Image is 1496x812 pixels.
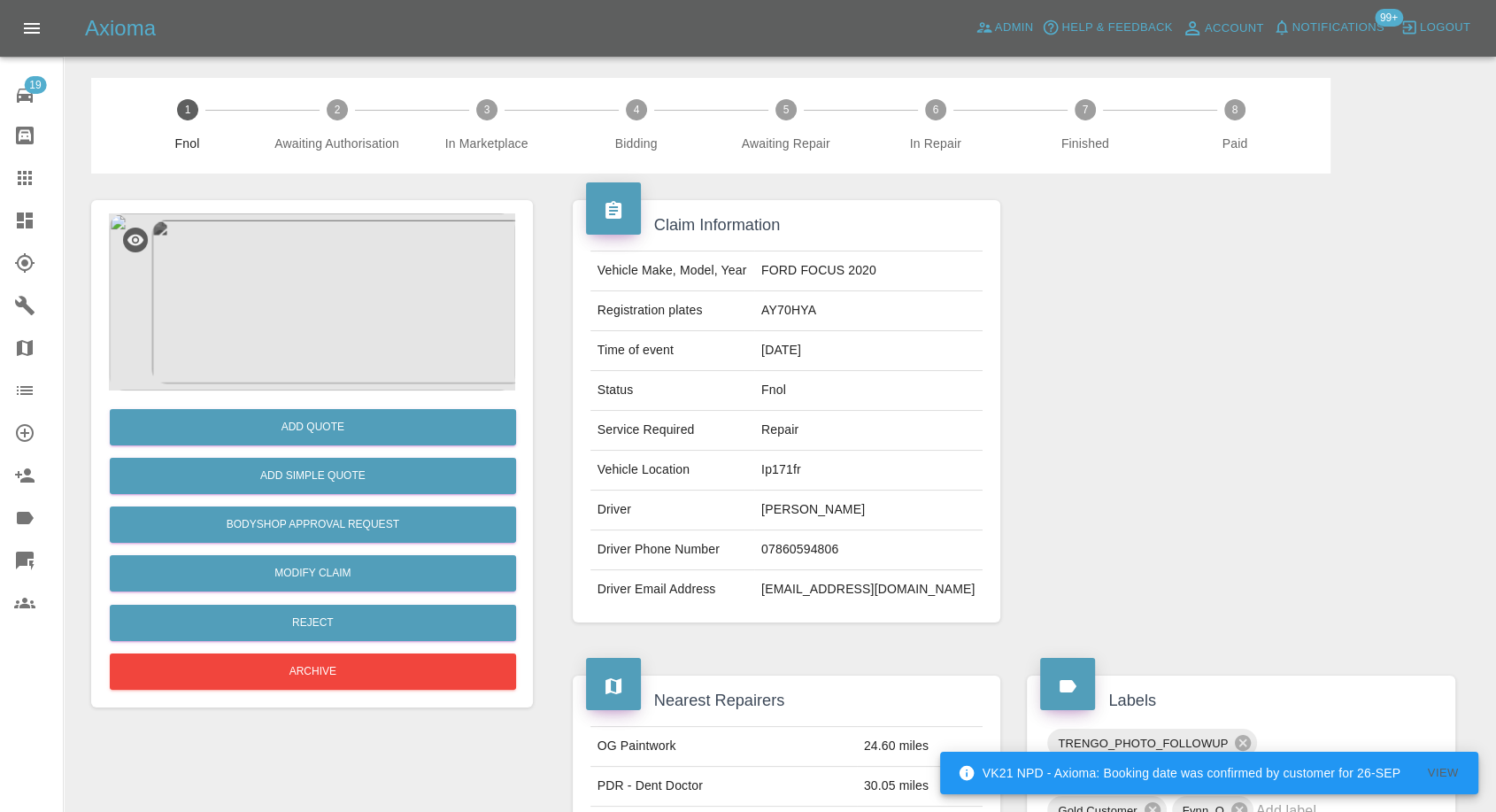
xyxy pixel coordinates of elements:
[184,104,190,116] text: 1
[1232,104,1238,116] text: 8
[85,14,156,43] h5: Axioma
[1269,14,1389,42] button: Notifications
[754,570,983,609] td: [EMAIL_ADDRESS][DOMAIN_NAME]
[1420,18,1470,38] span: Logout
[334,104,340,116] text: 2
[718,135,853,152] span: Awaiting Repair
[109,213,515,391] img: c7e53948-b3da-4065-a359-8defc5e7c278
[783,104,789,116] text: 5
[857,767,983,807] td: 30.05 miles
[590,251,754,291] td: Vehicle Make, Model, Year
[1292,18,1384,38] span: Notifications
[958,757,1400,789] div: VK21 NPD - Axioma: Booking date was confirmed by customer for 26-SEP
[269,135,405,152] span: Awaiting Authorisation
[1415,760,1471,787] button: View
[590,371,754,411] td: Status
[590,530,754,570] td: Driver Phone Number
[1047,729,1257,757] div: TRENGO_PHOTO_FOLLOWUP
[590,451,754,491] td: Vehicle Location
[110,507,516,543] button: Bodyshop Approval Request
[1177,14,1269,43] a: Account
[754,251,983,291] td: FORD FOCUS 2020
[568,135,704,152] span: Bidding
[754,291,983,331] td: AY70HYA
[868,135,1003,152] span: In Repair
[995,18,1034,38] span: Admin
[590,767,857,807] td: PDR - Dent Doctor
[932,104,938,116] text: 6
[24,76,46,94] span: 19
[11,7,53,50] button: Open drawer
[633,104,639,116] text: 4
[586,689,988,713] h4: Nearest Repairers
[1061,18,1172,38] span: Help & Feedback
[1205,19,1264,39] span: Account
[754,371,983,411] td: Fnol
[971,14,1038,42] a: Admin
[1047,733,1238,754] span: TRENGO_PHOTO_FOLLOWUP
[1375,9,1403,27] span: 99+
[120,135,255,152] span: Fnol
[754,530,983,570] td: 07860594806
[590,411,754,451] td: Service Required
[590,727,857,767] td: OG Paintwork
[754,451,983,491] td: Ip171fr
[110,409,516,445] button: Add Quote
[1017,135,1153,152] span: Finished
[754,411,983,451] td: Repair
[1167,135,1302,152] span: Paid
[590,570,754,609] td: Driver Email Address
[590,331,754,371] td: Time of event
[110,653,516,690] button: Archive
[483,104,490,116] text: 3
[1040,689,1442,713] h4: Labels
[1037,14,1176,42] button: Help & Feedback
[419,135,554,152] span: In Marketplace
[590,291,754,331] td: Registration plates
[754,331,983,371] td: [DATE]
[110,605,516,641] button: Reject
[857,727,983,767] td: 24.60 miles
[1396,14,1475,42] button: Logout
[754,491,983,530] td: [PERSON_NAME]
[110,555,516,592] a: Modify Claim
[110,458,516,494] button: Add Simple Quote
[586,213,988,237] h4: Claim Information
[590,491,754,530] td: Driver
[1082,104,1088,116] text: 7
